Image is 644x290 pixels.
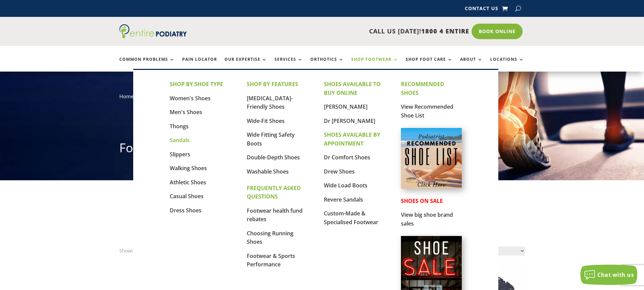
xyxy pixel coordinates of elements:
a: Drew Shoes [324,168,355,175]
a: Revere Sandals [324,196,363,203]
a: Wide Load Boots [324,182,367,189]
strong: RECOMMENDED SHOES [401,80,444,97]
a: Casual Shoes [170,192,204,200]
a: [MEDICAL_DATA]-Friendly Shoes [247,95,293,111]
a: Custom-Made & Specialised Footwear [324,210,378,226]
a: Washable Shoes [247,168,289,175]
a: Shop Footwear [351,57,398,72]
p: CALL US [DATE]! [213,27,469,36]
strong: SHOP BY FEATURES [247,80,298,88]
a: Slippers [170,151,190,158]
strong: SHOES ON SALE [401,197,443,205]
a: Wide-Fit Shoes [247,117,285,125]
a: Services [275,57,303,72]
a: Footwear & Sports Performance [247,252,295,268]
a: Locations [490,57,524,72]
a: [PERSON_NAME] [324,103,367,110]
a: Pain Locator [182,57,217,72]
a: Dr [PERSON_NAME] [324,117,375,125]
a: Double-Depth Shoes [247,154,300,161]
a: Athletic Shoes [170,179,206,186]
span: 1800 4 ENTIRE [421,27,469,35]
a: Thongs [170,123,189,130]
a: About [460,57,483,72]
strong: SHOES AVAILABLE TO BUY ONLINE [324,80,381,97]
a: Home [119,93,134,100]
a: Shop Foot Care [406,57,453,72]
button: Chat with us [580,265,637,285]
a: Our Expertise [224,57,267,72]
a: Contact Us [465,6,498,14]
a: Dress Shoes [170,207,201,214]
img: podiatrist-recommended-shoe-list-australia-entire-podiatry [401,128,462,189]
strong: SHOP BY SHOE TYPE [170,80,223,88]
a: Men's Shoes [170,108,202,116]
a: Book Online [472,24,523,39]
a: Entire Podiatry [119,33,187,40]
a: Orthotics [310,57,344,72]
a: Sandals [170,136,190,144]
a: Podiatrist Recommended Shoe List Australia [401,183,462,190]
p: Showing 1–12 of 89 results [119,246,180,255]
h2: Shop All Products [119,211,525,226]
a: Footwear health fund rebates [247,207,303,223]
a: Dr Comfort Shoes [324,154,370,161]
a: Wide Fitting Safety Boots [247,131,295,147]
img: logo (1) [119,24,187,38]
a: Common Problems [119,57,175,72]
span: Chat with us [597,271,634,279]
strong: SHOES AVAILABLE BY APPOINTMENT [324,131,380,147]
a: Choosing Running Shoes [247,230,293,246]
h1: Footwear [119,139,525,160]
a: Walking Shoes [170,164,207,172]
nav: breadcrumb [119,92,525,106]
a: View Recommended Shoe List [401,103,453,119]
a: Women's Shoes [170,95,211,102]
a: View big shoe brand sales [401,211,453,227]
strong: FREQUENTLY ASKED QUESTIONS [247,184,301,201]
